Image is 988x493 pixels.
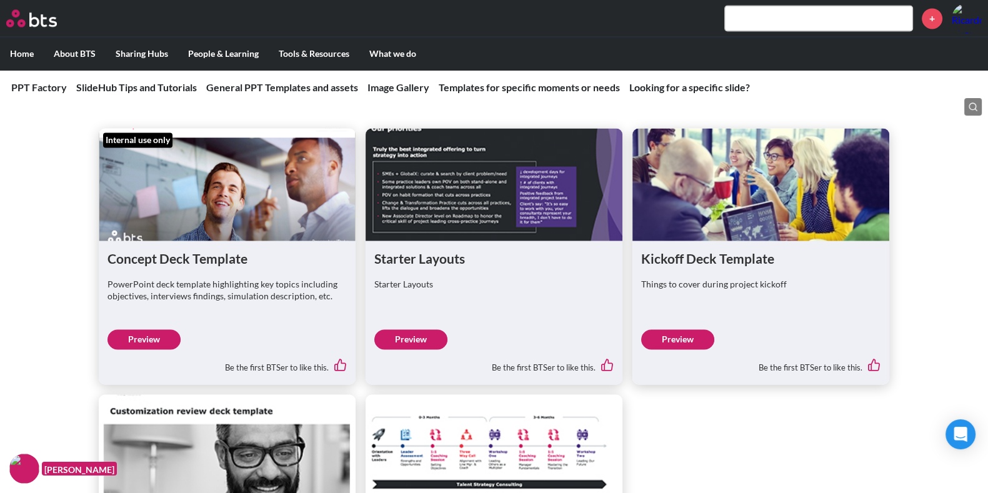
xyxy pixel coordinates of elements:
a: + [922,8,942,29]
a: Templates for specific moments or needs [439,81,620,93]
div: Be the first BTSer to like this. [374,349,614,376]
a: Preview [641,329,714,349]
img: Ricardo Eisenmann [952,3,982,33]
a: SlideHub Tips and Tutorials [76,81,197,93]
img: F [9,454,39,484]
a: Go home [6,9,80,27]
div: Be the first BTSer to like this. [107,349,347,376]
label: Tools & Resources [269,37,359,70]
p: Things to cover during project kickoff [641,278,881,291]
a: Preview [374,329,447,349]
a: Profile [952,3,982,33]
div: Internal use only [103,132,172,147]
h1: Starter Layouts [374,249,614,267]
p: Starter Layouts [374,278,614,291]
div: Be the first BTSer to like this. [641,349,881,376]
a: Looking for a specific slide? [629,81,750,93]
a: Image Gallery [367,81,429,93]
div: Open Intercom Messenger [946,419,976,449]
figcaption: [PERSON_NAME] [42,462,117,476]
label: Sharing Hubs [106,37,178,70]
h1: Concept Deck Template [107,249,347,267]
img: BTS Logo [6,9,57,27]
h1: Kickoff Deck Template [641,249,881,267]
a: Preview [107,329,181,349]
p: PowerPoint deck template highlighting key topics including objectives, interviews findings, simul... [107,278,347,302]
a: PPT Factory [11,81,67,93]
label: What we do [359,37,426,70]
label: About BTS [44,37,106,70]
a: General PPT Templates and assets [206,81,358,93]
label: People & Learning [178,37,269,70]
